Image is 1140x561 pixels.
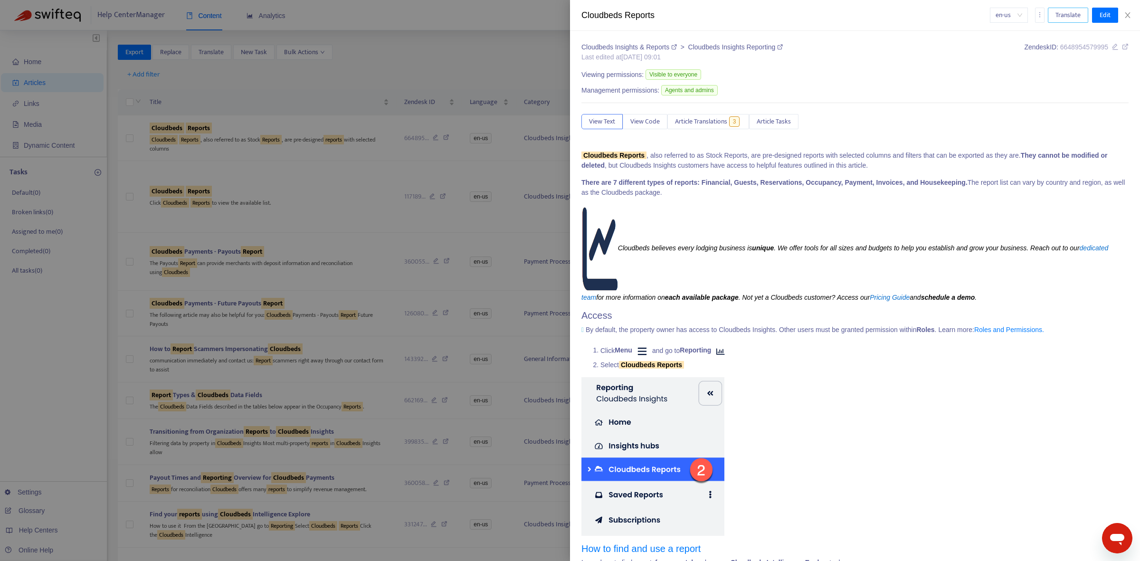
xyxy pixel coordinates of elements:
[581,152,646,159] sqkw: Cloudbeds Reports
[630,116,660,127] span: View Code
[581,543,701,554] a: How to find and use a report
[581,43,679,51] a: Cloudbeds Insights & Reports
[600,360,1129,370] li: Select
[581,377,724,536] img: 26016380892187
[729,116,740,127] span: 3
[910,294,977,301] i: and .
[581,310,1129,321] h2: Access
[870,294,910,301] a: Pricing Guide
[581,244,1080,252] i: Cloudbeds believes every lodging business is . We offer tools for all sizes and budgets to help y...
[921,294,975,301] strong: schedule a demo
[596,294,870,301] i: for more information on . Not yet a Cloudbeds customer? Access our
[1024,42,1129,62] div: Zendesk ID:
[632,342,652,360] img: Main menu.png
[916,326,934,333] strong: Roles
[749,114,798,129] button: Article Tasks
[1092,8,1118,23] button: Edit
[600,342,1129,360] li: Click and go to
[619,361,684,369] sqkw: Cloudbeds Reports
[974,326,1044,333] a: Roles and Permissions.
[581,205,618,293] img: 26025497249563
[757,116,791,127] span: Article Tasks
[675,116,727,127] span: Article Translations
[646,69,701,80] span: Visible to everyone
[1100,10,1111,20] span: Edit
[581,114,623,129] button: View Text
[589,116,615,127] span: View Text
[581,151,1129,171] p: , also referred to as Stock Reports, are pre-designed reports with selected columns and filters t...
[680,346,729,354] strong: Reporting
[661,85,718,95] span: Agents and admins
[667,114,749,129] button: Article Translations3
[1124,11,1131,19] span: close
[581,52,783,62] div: Last edited at [DATE] 09:01
[711,342,729,360] img: Reporting icon.png
[996,8,1022,22] span: en-us
[1102,523,1132,553] iframe: Botón para iniciar la ventana de mensajería
[581,9,990,22] div: Cloudbeds Reports
[615,346,652,354] strong: Menu
[752,244,774,252] strong: unique
[623,114,667,129] button: View Code
[1060,43,1108,51] span: 6648954579995
[1121,11,1134,20] button: Close
[581,70,644,80] span: Viewing permissions:
[581,42,783,52] div: >
[665,294,739,301] strong: each available package
[581,178,1129,198] p: The report list can vary by country and region, as well as the Cloudbeds package.
[1036,11,1043,18] span: more
[1055,10,1081,20] span: Translate
[581,325,1129,335] p: By default, the property owner has access to Cloudbeds Insights. Other users must be granted perm...
[1048,8,1088,23] button: Translate
[688,43,783,51] a: Cloudbeds Insights Reporting
[581,86,659,95] span: Management permissions:
[581,179,968,186] strong: There are 7 different types of reports: Financial, Guests, Reservations, Occupancy, Payment, Invo...
[1035,8,1045,23] button: more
